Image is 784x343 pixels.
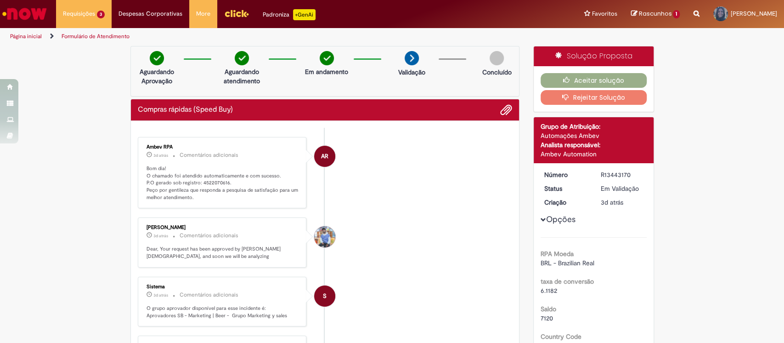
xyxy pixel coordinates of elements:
a: Rascunhos [631,10,680,18]
span: 3d atrás [153,233,168,239]
div: Grupo de Atribuição: [541,122,647,131]
p: +GenAi [293,9,316,20]
img: check-circle-green.png [320,51,334,65]
p: Validação [398,68,425,77]
div: Automações Ambev [541,131,647,140]
b: RPA Moeda [541,250,574,258]
div: [PERSON_NAME] [147,225,299,230]
span: Rascunhos [638,9,671,18]
div: Ambev Automation [541,149,647,159]
button: Rejeitar Solução [541,90,647,105]
p: Bom dia! O chamado foi atendido automaticamente e com sucesso. P.O gerado sob registro: 452207061... [147,165,299,201]
div: Ambev RPA [147,144,299,150]
div: Sistema [147,284,299,290]
img: ServiceNow [1,5,48,23]
time: 25/08/2025 09:52:29 [601,198,623,206]
span: [PERSON_NAME] [731,10,777,17]
button: Adicionar anexos [500,104,512,116]
p: Aguardando Aprovação [135,67,179,86]
span: 6.1182 [541,286,557,295]
img: check-circle-green.png [235,51,249,65]
span: 3d atrás [153,153,168,158]
div: Analista responsável: [541,140,647,149]
time: 25/08/2025 10:56:13 [153,153,168,158]
span: Requisições [63,9,95,18]
span: 3 [97,11,105,18]
div: Em Validação [601,184,643,193]
p: Aguardando atendimento [220,67,264,86]
span: 3d atrás [153,292,168,298]
span: 3d atrás [601,198,623,206]
b: taxa de conversão [541,277,594,286]
dt: Criação [537,198,594,207]
b: Saldo [541,305,556,313]
div: Miguel Alves De Jesus [314,226,335,247]
p: Em andamento [305,67,348,76]
span: 1 [673,10,680,18]
div: System [314,286,335,307]
dt: Status [537,184,594,193]
time: 25/08/2025 10:00:38 [153,233,168,239]
span: Despesas Corporativas [118,9,182,18]
b: Country Code [541,332,581,341]
span: More [196,9,210,18]
time: 25/08/2025 09:52:44 [153,292,168,298]
span: Favoritos [592,9,617,18]
span: AR [321,145,328,167]
img: check-circle-green.png [150,51,164,65]
small: Comentários adicionais [180,291,238,299]
p: Concluído [482,68,511,77]
div: R13443170 [601,170,643,179]
span: 7120 [541,314,553,322]
span: BRL - Brazilian Real [541,259,594,267]
p: O grupo aprovador disponível para esse incidente é: Aprovadores SB - Marketing | Beer - Grupo Mar... [147,305,299,319]
p: Dear, Your request has been approved by [PERSON_NAME][DEMOGRAPHIC_DATA], and soon we will be anal... [147,246,299,260]
div: Solução Proposta [534,46,654,66]
ul: Trilhas de página [7,28,516,45]
div: Padroniza [263,9,316,20]
small: Comentários adicionais [180,151,238,159]
div: Ambev RPA [314,146,335,167]
div: 25/08/2025 09:52:29 [601,198,643,207]
small: Comentários adicionais [180,232,238,240]
img: img-circle-grey.png [490,51,504,65]
img: click_logo_yellow_360x200.png [224,6,249,20]
button: Aceitar solução [541,73,647,88]
a: Formulário de Atendimento [62,33,130,40]
img: arrow-next.png [405,51,419,65]
dt: Número [537,170,594,179]
h2: Compras rápidas (Speed Buy) Histórico de tíquete [138,106,233,114]
a: Página inicial [10,33,42,40]
span: S [323,285,327,307]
